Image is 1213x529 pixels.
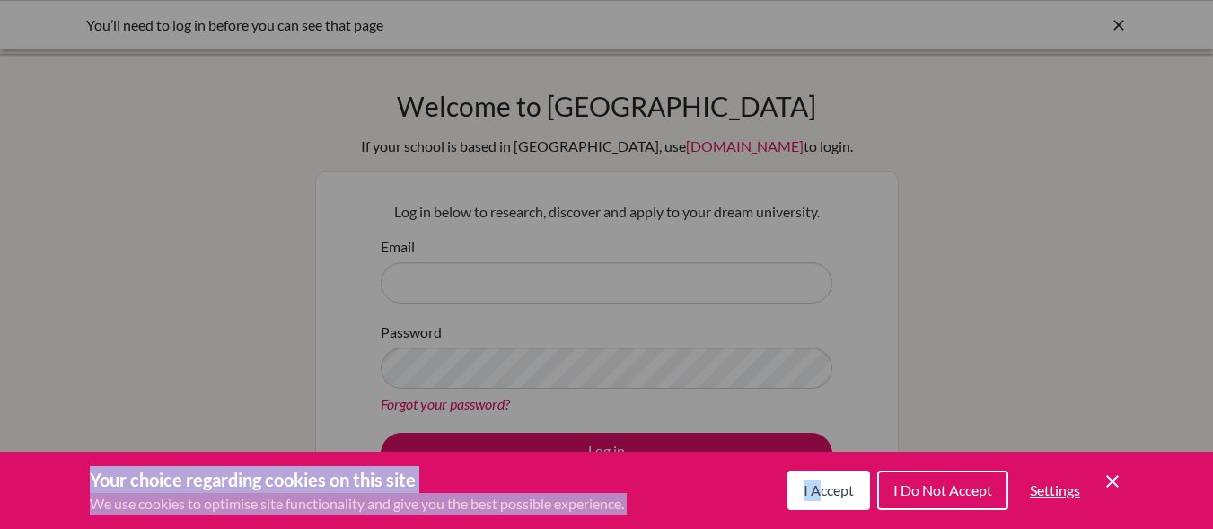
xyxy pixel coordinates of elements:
span: Settings [1030,481,1080,498]
h3: Your choice regarding cookies on this site [90,466,624,493]
button: Settings [1015,472,1094,508]
span: I Accept [804,481,854,498]
p: We use cookies to optimise site functionality and give you the best possible experience. [90,493,624,515]
button: Save and close [1102,471,1123,492]
span: I Do Not Accept [893,481,992,498]
button: I Accept [787,471,870,510]
button: I Do Not Accept [877,471,1008,510]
